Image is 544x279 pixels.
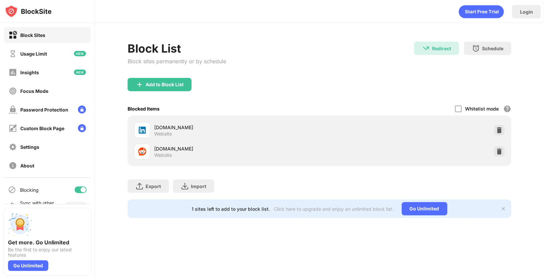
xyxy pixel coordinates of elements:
[69,204,83,208] div: Disabled
[78,106,86,114] img: lock-menu.svg
[20,163,34,168] div: About
[78,124,86,132] img: lock-menu.svg
[8,260,48,271] div: Go Unlimited
[9,31,17,39] img: block-on.svg
[8,186,16,194] img: blocking-icon.svg
[146,82,184,87] div: Add to Block List
[20,70,39,75] div: Insights
[154,145,319,152] div: [DOMAIN_NAME]
[9,87,17,95] img: focus-off.svg
[154,152,172,158] div: Website
[192,206,270,212] div: 1 sites left to add to your block list.
[20,88,48,94] div: Focus Mode
[20,32,45,38] div: Block Sites
[128,58,226,65] div: Block sites permanently or by schedule
[274,206,394,212] div: Click here to upgrade and enjoy an unlimited block list.
[146,183,161,189] div: Export
[20,200,54,211] div: Sync with other devices
[154,131,172,137] div: Website
[8,202,16,210] img: sync-icon.svg
[402,202,447,215] div: Go Unlimited
[9,50,17,58] img: time-usage-off.svg
[20,144,39,150] div: Settings
[501,206,506,211] img: x-button.svg
[9,143,17,151] img: settings-off.svg
[20,107,68,113] div: Password Protection
[138,147,146,155] img: favicons
[520,9,533,15] div: Login
[138,126,146,134] img: favicons
[9,124,17,133] img: customize-block-page-off.svg
[8,239,87,246] div: Get more. Go Unlimited
[9,161,17,170] img: about-off.svg
[465,106,499,112] div: Whitelist mode
[20,126,64,131] div: Custom Block Page
[9,68,17,77] img: insights-off.svg
[9,106,17,114] img: password-protection-off.svg
[74,70,86,75] img: new-icon.svg
[8,247,87,258] div: Be the first to enjoy our latest features
[482,46,503,51] div: Schedule
[128,42,226,55] div: Block List
[74,51,86,56] img: new-icon.svg
[432,46,451,51] div: Redirect
[459,5,504,18] div: animation
[191,183,206,189] div: Import
[20,51,47,57] div: Usage Limit
[5,5,52,18] img: logo-blocksite.svg
[20,187,39,193] div: Blocking
[128,106,160,112] div: Blocked Items
[154,124,319,131] div: [DOMAIN_NAME]
[8,212,32,236] img: push-unlimited.svg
